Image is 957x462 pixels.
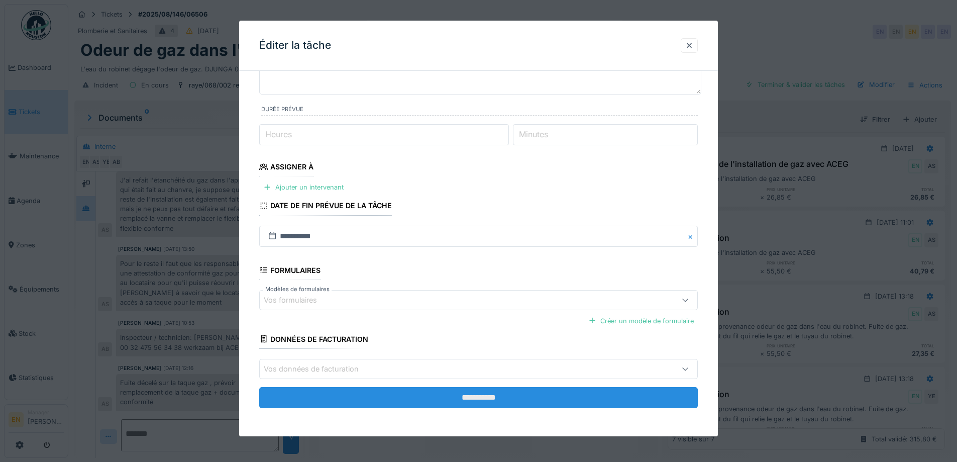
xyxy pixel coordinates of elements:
[259,263,321,280] div: Formulaires
[259,181,348,195] div: Ajouter un intervenant
[264,295,331,306] div: Vos formulaires
[259,39,331,52] h3: Éditer la tâche
[259,332,368,349] div: Données de facturation
[517,129,550,141] label: Minutes
[584,314,698,328] div: Créer un modèle de formulaire
[261,106,698,117] label: Durée prévue
[259,199,392,216] div: Date de fin prévue de la tâche
[263,285,332,294] label: Modèles de formulaires
[264,363,373,375] div: Vos données de facturation
[259,159,313,176] div: Assigner à
[263,129,294,141] label: Heures
[687,226,698,247] button: Close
